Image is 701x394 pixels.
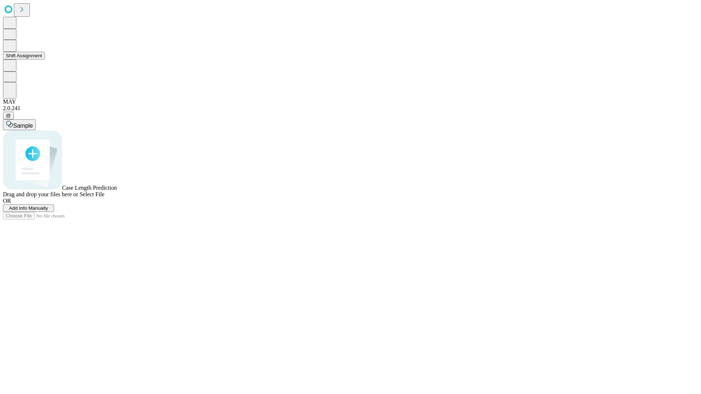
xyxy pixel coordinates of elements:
[6,113,11,118] span: @
[3,105,698,112] div: 2.0.241
[3,52,45,59] button: Shift Assignment
[3,191,78,197] span: Drag and drop your files here or
[62,185,117,191] span: Case Length Prediction
[3,198,11,204] span: OR
[3,119,36,130] button: Sample
[80,191,104,197] span: Select File
[3,112,14,119] button: @
[9,205,48,211] span: Add Info Manually
[13,123,33,129] span: Sample
[3,98,698,105] div: MAY
[3,204,54,212] button: Add Info Manually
